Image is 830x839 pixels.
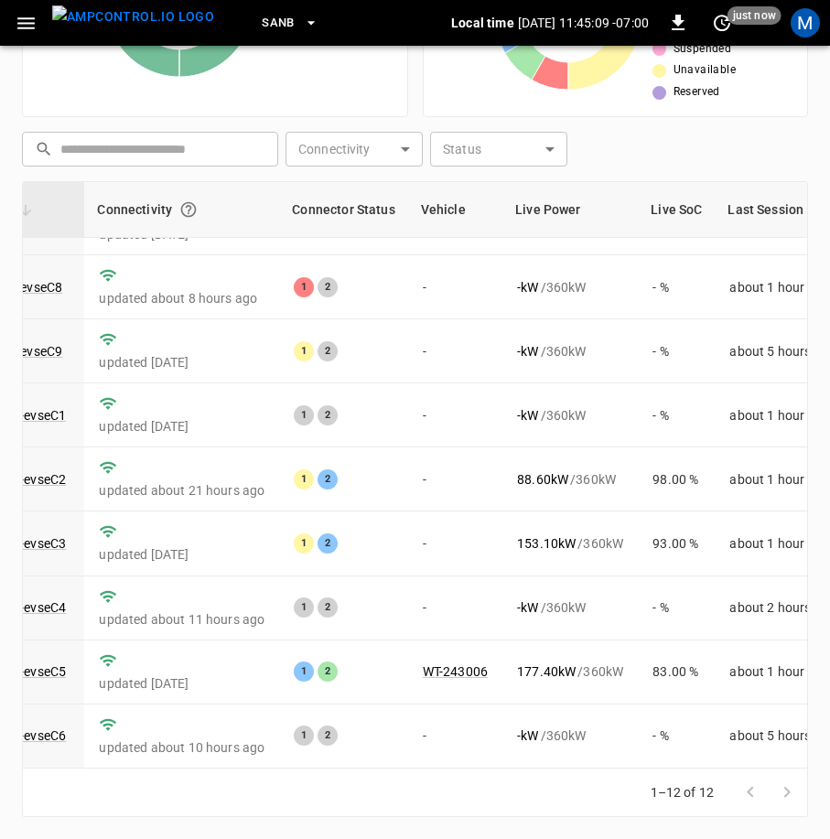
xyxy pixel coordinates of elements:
button: set refresh interval [707,8,737,38]
div: 1 [294,277,314,297]
a: WT-243006 [423,664,488,679]
div: 2 [318,341,338,361]
td: - [408,705,502,769]
p: 153.10 kW [517,534,576,553]
td: 83.00 % [638,640,715,705]
div: profile-icon [791,8,820,38]
td: - % [638,576,715,640]
div: / 360 kW [517,278,623,296]
p: updated about 21 hours ago [99,481,264,500]
div: 2 [318,405,338,425]
div: / 360 kW [517,342,623,360]
p: updated [DATE] [99,417,264,436]
th: Connector Status [279,182,407,238]
div: / 360 kW [517,726,623,745]
td: - [408,319,502,383]
div: 1 [294,533,314,554]
div: 1 [294,405,314,425]
p: [DATE] 11:45:09 -07:00 [518,14,649,32]
div: 2 [318,726,338,746]
span: Unavailable [674,61,736,80]
td: - [408,447,502,511]
td: - % [638,705,715,769]
td: - [408,576,502,640]
div: 1 [294,469,314,489]
p: updated [DATE] [99,545,264,564]
div: 1 [294,662,314,682]
p: updated about 11 hours ago [99,610,264,629]
p: updated about 10 hours ago [99,738,264,757]
div: / 360 kW [517,534,623,553]
p: 1–12 of 12 [651,783,715,801]
p: - kW [517,598,538,617]
div: / 360 kW [517,662,623,681]
div: 1 [294,726,314,746]
div: 2 [318,533,338,554]
div: Connectivity [97,193,266,226]
p: Local time [451,14,514,32]
td: - [408,383,502,447]
td: - % [638,319,715,383]
p: 177.40 kW [517,662,576,681]
div: 1 [294,341,314,361]
td: - [408,255,502,319]
p: 88.60 kW [517,470,568,489]
img: ampcontrol.io logo [52,5,214,28]
div: / 360 kW [517,470,623,489]
td: - % [638,383,715,447]
th: Vehicle [408,182,502,238]
td: - [408,511,502,575]
div: 2 [318,597,338,618]
div: / 360 kW [517,406,623,425]
p: updated [DATE] [99,674,264,693]
p: updated [DATE] [99,353,264,371]
th: Live SoC [638,182,715,238]
p: - kW [517,342,538,360]
span: just now [728,6,781,25]
div: 2 [318,277,338,297]
p: - kW [517,278,538,296]
span: Suspended [674,40,732,59]
div: 2 [318,469,338,489]
p: - kW [517,726,538,745]
button: Connection between the charger and our software. [172,193,205,226]
button: SanB [254,5,326,41]
td: - % [638,255,715,319]
p: - kW [517,406,538,425]
th: Live Power [502,182,638,238]
td: 98.00 % [638,447,715,511]
div: / 360 kW [517,598,623,617]
span: Reserved [674,83,720,102]
div: 1 [294,597,314,618]
div: 2 [318,662,338,682]
p: updated about 8 hours ago [99,289,264,307]
span: SanB [262,13,295,34]
td: 93.00 % [638,511,715,575]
